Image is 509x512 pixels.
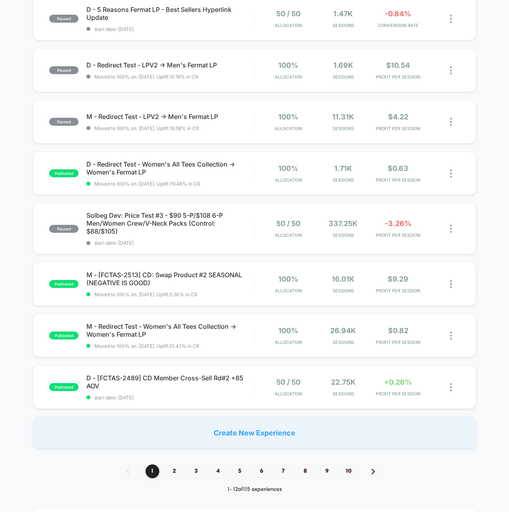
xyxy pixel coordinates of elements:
span: paused [49,225,78,233]
span: 1.69k [333,61,353,69]
span: D - Redirect Test - Women's All Tees Collection -> Women's Fermat LP [86,160,254,176]
div: Create New Experience [33,417,476,449]
span: 22.75k [331,378,356,386]
span: 10 [342,464,356,478]
span: Allocation [275,391,302,397]
span: paused [49,15,78,23]
span: Allocation [275,177,302,183]
span: 100% [278,61,298,69]
span: 50 / 50 [276,378,300,386]
span: 1.71k [334,164,352,173]
span: Allocation [275,23,302,28]
span: start date: [DATE] [86,240,254,246]
span: 1 [145,464,159,478]
span: published [49,169,78,177]
img: close [450,169,452,178]
span: PROFIT PER SESSION [373,339,424,345]
span: published [49,383,78,391]
span: D - 5 Reasons Fermat LP - Best Sellers Hyperlink Update [86,6,254,21]
img: close [450,383,452,391]
span: published [49,280,78,288]
span: 11.31k [332,113,354,121]
span: M - [FCTAS-2513] CD: Swap Product #2 SEASONAL (NEGATIVE IS GOOD) [86,271,254,287]
span: 2 [167,464,181,478]
span: Sessions [318,232,369,238]
span: PROFIT PER SESSION [373,391,424,397]
span: 50 / 50 [276,10,300,18]
span: Moved to 100% on: [DATE] . Uplift: 19.58% in CR [94,125,199,131]
span: 26.94k [330,326,356,335]
span: D - Redirect Test - LPV2 -> Men's Fermat LP [86,61,254,69]
span: CONVERSION RATE [373,23,424,28]
span: 50 / 50 [276,219,300,228]
span: 8 [298,464,312,478]
span: 9 [320,464,334,478]
span: Allocation [275,288,302,293]
span: start date: [DATE] [86,26,254,32]
span: Sessions [318,74,369,80]
span: Solbeg Dev: Price Test #3 - $90 5-P/$108 6-P Men/Women Crew/V-Neck Packs (Control: $88/$105) [86,211,254,235]
span: start date: [DATE] [86,395,254,401]
span: PROFIT PER SESSION [373,177,424,183]
span: M - Redirect Test - Women's All Tees Collection -> Women's Fermat LP [86,322,254,338]
span: 100% [278,113,298,121]
span: Sessions [318,177,369,183]
img: close [450,66,452,75]
span: Allocation [275,232,302,238]
span: published [49,332,78,339]
span: Sessions [318,23,369,28]
span: Sessions [318,288,369,293]
span: 16.01k [332,275,354,283]
span: D - [FCTAS-2489] CD Member Cross-Sell Rd#2 +85 AOV [86,374,254,390]
span: PROFIT PER SESSION [373,74,424,80]
span: Sessions [318,391,369,397]
span: Moved to 100% on: [DATE] . Uplift: 51.42% in CR [94,343,199,349]
span: M - Redirect Test - LPV2 -> Men's Fermat LP [86,113,254,121]
span: paused [49,118,78,126]
span: paused [49,66,78,74]
span: PROFIT PER SESSION [373,126,424,131]
span: $4.22 [388,113,408,121]
img: close [450,118,452,126]
span: 6 [254,464,268,478]
div: 1 - 12 of 115 experiences [118,486,391,493]
span: Sessions [318,339,369,345]
img: close [450,280,452,288]
img: close [450,15,452,23]
span: Moved to 100% on: [DATE] . Uplift: 5.30% in CR [94,291,197,297]
span: 4 [211,464,225,478]
span: $10.54 [386,61,410,69]
span: $9.29 [388,275,408,283]
span: -3.26% [385,219,411,228]
span: 337.25k [329,219,358,228]
img: close [450,224,452,233]
span: 100% [278,164,298,173]
span: -0.84% [385,10,411,18]
span: 5 [233,464,247,478]
span: 100% [278,275,298,283]
img: close [450,332,452,340]
span: $0.63 [388,164,408,173]
span: Sessions [318,126,369,131]
span: Allocation [275,339,302,345]
span: $0.82 [388,326,408,335]
span: PROFIT PER SESSION [373,288,424,293]
span: 3 [189,464,203,478]
span: 100% [278,326,298,335]
span: Moved to 100% on: [DATE] . Uplift: 79.46% in CR [94,181,200,187]
span: PROFIT PER SESSION [373,232,424,238]
span: +0.26% [384,378,412,386]
img: pagination forward [371,469,375,474]
span: Moved to 100% on: [DATE] . Uplift: 10.16% in CR [94,74,198,80]
span: Allocation [275,126,302,131]
span: Allocation [275,74,302,80]
span: 1.47k [333,10,353,18]
span: 7 [276,464,290,478]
